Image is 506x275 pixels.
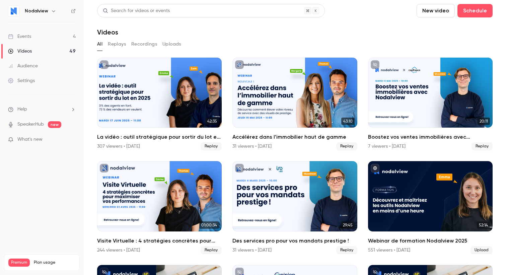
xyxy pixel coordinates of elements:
[97,143,140,150] div: 307 viewers • [DATE]
[368,58,493,150] a: 20:11Boostez vos ventes immobilières avec Nodalview7 viewers • [DATE]Replay
[131,39,157,50] button: Recordings
[8,77,35,84] div: Settings
[100,164,109,173] button: unpublished
[8,63,38,69] div: Audience
[368,58,493,150] li: Boostez vos ventes immobilières avec Nodalview
[48,121,61,128] span: new
[97,161,222,254] li: Visite Virtuelle : 4 stratégies concrètes pour maximiser vos performances
[457,4,493,17] button: Schedule
[8,48,32,55] div: Videos
[336,246,357,254] span: Replay
[232,143,272,150] div: 31 viewers • [DATE]
[477,221,490,229] span: 52:14
[232,133,357,141] h2: Accélérez dans l’immobilier haut de gamme
[8,6,19,16] img: Nodalview
[336,142,357,150] span: Replay
[97,58,222,150] a: 42:35La vidéo : outil stratégique pour sortir du lot en 2025307 viewers • [DATE]Replay
[235,164,244,173] button: unpublished
[199,221,219,229] span: 01:00:34
[97,247,140,254] div: 244 viewers • [DATE]
[8,259,30,267] span: Premium
[8,106,76,113] li: help-dropdown-opener
[478,118,490,125] span: 20:11
[368,161,493,254] li: Webinar de formation Nodalview 2025
[108,39,126,50] button: Replays
[97,237,222,245] h2: Visite Virtuelle : 4 stratégies concrètes pour maximiser vos performances
[368,237,493,245] h2: Webinar de formation Nodalview 2025
[232,161,357,254] a: 29:45Des services pro pour vos mandats prestige !31 viewers • [DATE]Replay
[97,58,222,150] li: La vidéo : outil stratégique pour sortir du lot en 2025
[201,142,222,150] span: Replay
[232,247,272,254] div: 31 viewers • [DATE]
[368,133,493,141] h2: Boostez vos ventes immobilières avec Nodalview
[232,58,357,150] li: Accélérez dans l’immobilier haut de gamme
[417,4,455,17] button: New video
[25,8,48,14] h6: Nodalview
[368,247,410,254] div: 551 viewers • [DATE]
[17,121,44,128] a: SpeakerHub
[68,137,76,143] iframe: Noticeable Trigger
[201,246,222,254] span: Replay
[232,237,357,245] h2: Des services pro pour vos mandats prestige !
[100,60,109,69] button: unpublished
[97,133,222,141] h2: La vidéo : outil stratégique pour sortir du lot en 2025
[232,58,357,150] a: 43:10Accélérez dans l’immobilier haut de gamme31 viewers • [DATE]Replay
[17,106,27,113] span: Help
[103,7,170,14] div: Search for videos or events
[97,39,102,50] button: All
[232,161,357,254] li: Des services pro pour vos mandats prestige !
[368,161,493,254] a: 52:14Webinar de formation Nodalview 2025551 viewers • [DATE]Upload
[471,246,493,254] span: Upload
[162,39,181,50] button: Uploads
[205,118,219,125] span: 42:35
[97,28,118,36] h1: Videos
[368,143,406,150] div: 7 viewers • [DATE]
[8,33,31,40] div: Events
[235,60,244,69] button: unpublished
[34,260,75,265] span: Plan usage
[97,4,493,271] section: Videos
[472,142,493,150] span: Replay
[341,118,355,125] span: 43:10
[341,221,355,229] span: 29:45
[371,60,379,69] button: unpublished
[371,164,379,173] button: published
[97,161,222,254] a: 01:00:34Visite Virtuelle : 4 stratégies concrètes pour maximiser vos performances244 viewers • [D...
[17,136,43,143] span: What's new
